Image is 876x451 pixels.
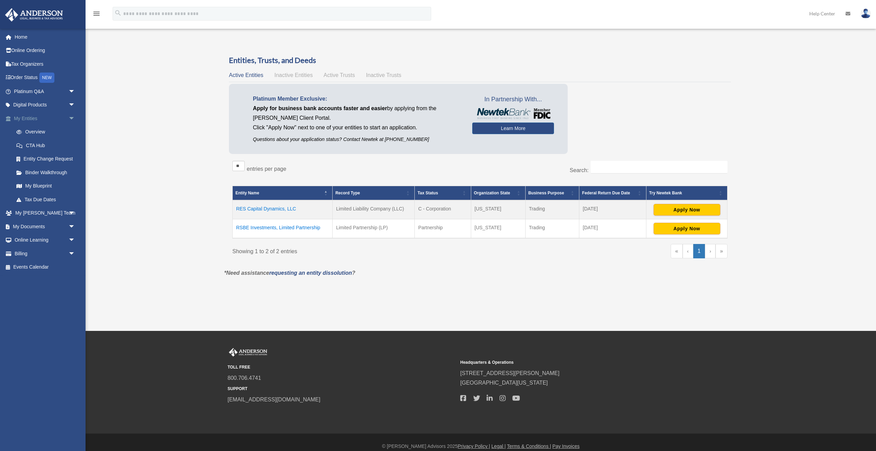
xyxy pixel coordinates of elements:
[476,108,551,119] img: NewtekBankLogoSM.png
[92,12,101,18] a: menu
[253,135,462,144] p: Questions about your application status? Contact Newtek at [PHONE_NUMBER]
[68,247,82,261] span: arrow_drop_down
[507,443,551,449] a: Terms & Conditions |
[671,244,683,258] a: First
[5,98,86,112] a: Digital Productsarrow_drop_down
[68,85,82,99] span: arrow_drop_down
[460,370,559,376] a: [STREET_ADDRESS][PERSON_NAME]
[579,219,646,239] td: [DATE]
[233,219,333,239] td: RSBE Investments, Limited Partnership
[5,260,86,274] a: Events Calendar
[228,397,320,402] a: [EMAIL_ADDRESS][DOMAIN_NAME]
[253,105,387,111] span: Apply for business bank accounts faster and easier
[232,244,475,256] div: Showing 1 to 2 of 2 entries
[333,219,415,239] td: Limited Partnership (LP)
[366,72,401,78] span: Inactive Trusts
[5,233,86,247] a: Online Learningarrow_drop_down
[324,72,355,78] span: Active Trusts
[274,72,313,78] span: Inactive Entities
[253,123,462,132] p: Click "Apply Now" next to one of your entities to start an application.
[415,219,471,239] td: Partnership
[460,380,548,386] a: [GEOGRAPHIC_DATA][US_STATE]
[5,85,86,98] a: Platinum Q&Aarrow_drop_down
[235,191,259,195] span: Entity Name
[86,442,876,451] div: © [PERSON_NAME] Advisors 2025
[471,200,525,219] td: [US_STATE]
[68,233,82,247] span: arrow_drop_down
[472,94,554,105] span: In Partnership With...
[5,206,86,220] a: My [PERSON_NAME] Teamarrow_drop_down
[415,200,471,219] td: C - Corporation
[68,98,82,112] span: arrow_drop_down
[654,204,720,216] button: Apply Now
[415,186,471,201] th: Tax Status: Activate to sort
[253,94,462,104] p: Platinum Member Exclusive:
[228,348,269,357] img: Anderson Advisors Platinum Portal
[233,186,333,201] th: Entity Name: Activate to invert sorting
[247,166,286,172] label: entries per page
[10,166,86,179] a: Binder Walkthrough
[471,186,525,201] th: Organization State: Activate to sort
[5,220,86,233] a: My Documentsarrow_drop_down
[333,186,415,201] th: Record Type: Activate to sort
[10,179,86,193] a: My Blueprint
[335,191,360,195] span: Record Type
[460,359,688,366] small: Headquarters & Operations
[10,193,86,206] a: Tax Due Dates
[68,206,82,220] span: arrow_drop_down
[552,443,579,449] a: Pay Invoices
[579,186,646,201] th: Federal Return Due Date: Activate to sort
[3,8,65,22] img: Anderson Advisors Platinum Portal
[683,244,693,258] a: Previous
[472,123,554,134] a: Learn More
[228,385,455,392] small: SUPPORT
[579,200,646,219] td: [DATE]
[92,10,101,18] i: menu
[471,219,525,239] td: [US_STATE]
[68,112,82,126] span: arrow_drop_down
[253,104,462,123] p: by applying from the [PERSON_NAME] Client Portal.
[228,375,261,381] a: 800.706.4741
[233,200,333,219] td: RES Capital Dynamics, LLC
[646,186,727,201] th: Try Newtek Bank : Activate to sort
[649,189,717,197] div: Try Newtek Bank
[417,191,438,195] span: Tax Status
[525,200,579,219] td: Trading
[5,71,86,85] a: Order StatusNEW
[5,44,86,57] a: Online Ordering
[861,9,871,18] img: User Pic
[5,30,86,44] a: Home
[229,55,731,66] h3: Entities, Trusts, and Deeds
[269,270,352,276] a: requesting an entity dissolution
[716,244,727,258] a: Last
[10,152,86,166] a: Entity Change Request
[39,73,54,83] div: NEW
[491,443,506,449] a: Legal |
[10,125,82,139] a: Overview
[458,443,490,449] a: Privacy Policy |
[525,186,579,201] th: Business Purpose: Activate to sort
[5,112,86,125] a: My Entitiesarrow_drop_down
[654,223,720,234] button: Apply Now
[474,191,510,195] span: Organization State
[229,72,263,78] span: Active Entities
[582,191,630,195] span: Federal Return Due Date
[114,9,122,17] i: search
[5,247,86,260] a: Billingarrow_drop_down
[10,139,86,152] a: CTA Hub
[570,167,589,173] label: Search:
[333,200,415,219] td: Limited Liability Company (LLC)
[705,244,716,258] a: Next
[5,57,86,71] a: Tax Organizers
[525,219,579,239] td: Trading
[693,244,705,258] a: 1
[224,270,355,276] em: *Need assistance ?
[228,364,455,371] small: TOLL FREE
[68,220,82,234] span: arrow_drop_down
[528,191,564,195] span: Business Purpose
